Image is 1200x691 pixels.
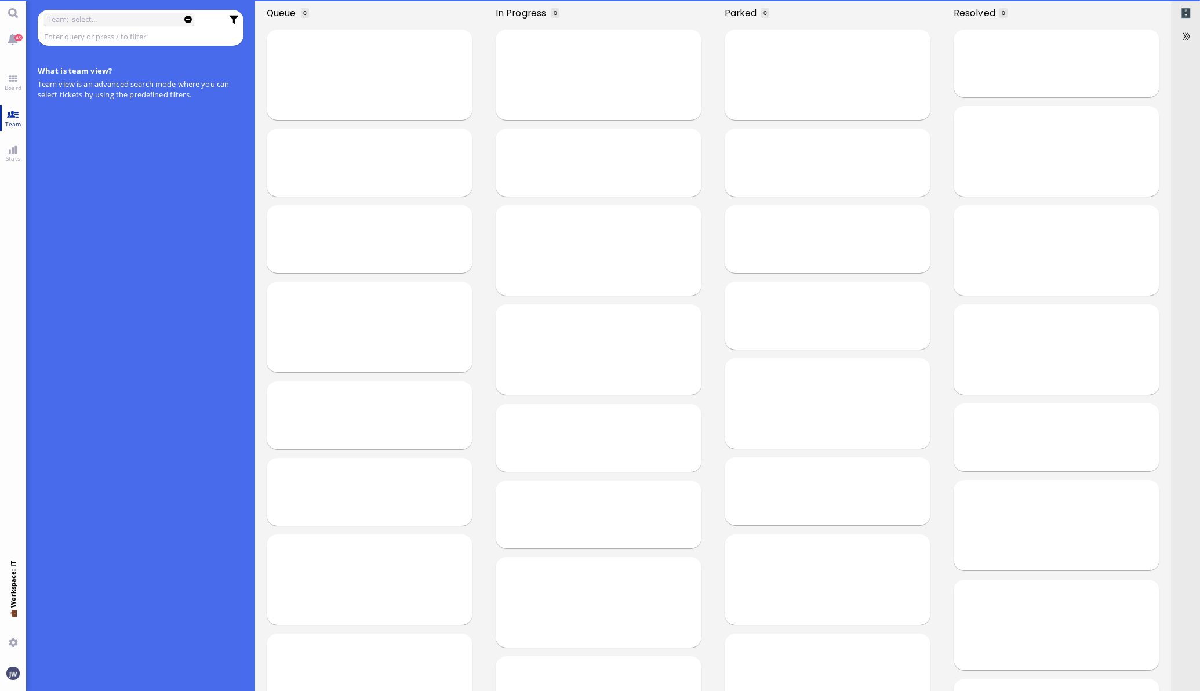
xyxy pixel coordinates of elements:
label: Team: [47,13,68,26]
span: Stats [3,154,23,162]
h4: What is team view? [38,66,244,76]
input: select... [72,13,173,26]
span: 45 [14,34,23,41]
p: Team view is an advanced search mode where you can select tickets by using the predefined filters. [38,79,244,100]
span: 0 [763,9,767,17]
img: You [6,667,19,679]
span: Board [2,83,24,92]
span: 0 [554,9,557,17]
span: 0 [1002,9,1005,17]
span: 💼 Workspace: IT [9,608,17,634]
span: Team [2,120,24,128]
span: Resolved [954,6,999,20]
input: Enter query or press / to filter [44,30,222,43]
span: In progress [496,6,550,20]
span: Archived [1180,6,1191,20]
span: Parked [725,6,761,20]
span: Queue [267,6,300,20]
span: 0 [303,9,307,17]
